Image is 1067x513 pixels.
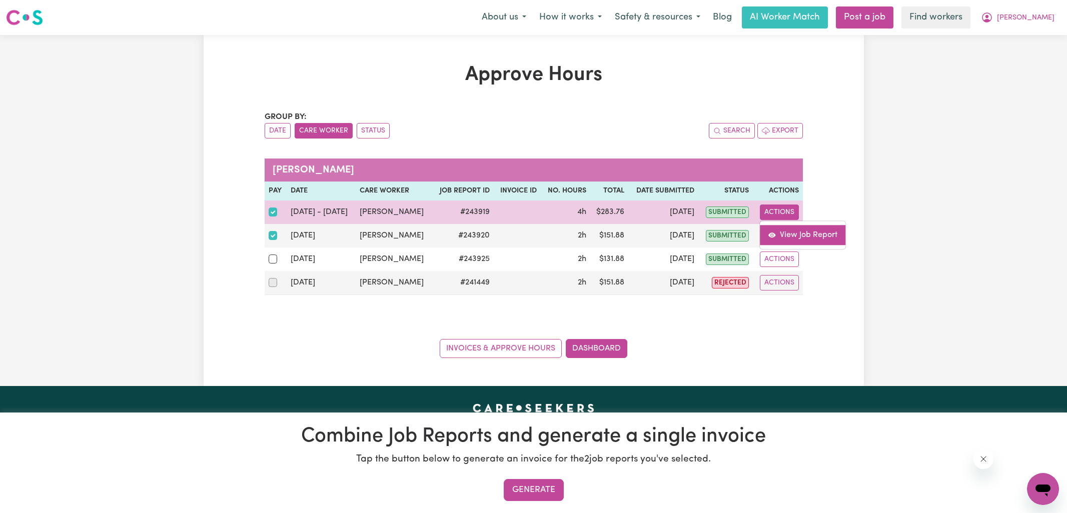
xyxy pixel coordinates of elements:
a: Dashboard [566,339,627,358]
th: Job Report ID [432,181,494,200]
div: Actions [759,220,846,249]
a: AI Worker Match [742,6,828,28]
a: Careseekers home page [473,404,594,412]
a: Careseekers logo [6,6,43,29]
th: Actions [753,181,803,200]
td: [PERSON_NAME] [356,200,432,224]
button: Search [709,123,755,138]
button: How it works [533,7,608,28]
th: Pay [265,181,287,200]
td: $ 131.88 [590,247,628,271]
span: [PERSON_NAME] [997,12,1054,23]
td: [DATE] [628,200,698,224]
button: Actions [760,275,799,290]
h1: Combine Job Reports and generate a single invoice [12,424,1055,448]
td: # 243919 [432,200,494,224]
td: [PERSON_NAME] [356,247,432,271]
button: sort invoices by care worker [295,123,353,138]
th: Invoice ID [494,181,541,200]
a: Post a job [836,6,893,28]
button: About us [475,7,533,28]
td: [DATE] - [DATE] [287,200,356,224]
th: Status [698,181,752,200]
td: $ 283.76 [590,200,628,224]
span: 4 hours [577,208,586,216]
iframe: Button to launch messaging window [1027,473,1059,505]
td: [DATE] [628,271,698,295]
button: Export [757,123,803,138]
button: Safety & resources [608,7,707,28]
button: Actions [760,204,799,220]
span: 2 hours [578,278,586,286]
td: # 241449 [432,271,494,295]
td: # 243920 [432,224,494,247]
caption: [PERSON_NAME] [265,158,803,181]
a: View job report 243919 [760,225,845,245]
td: [DATE] [287,271,356,295]
button: Generate [504,479,564,501]
th: No. Hours [541,181,590,200]
iframe: Close message [973,449,993,469]
span: submitted [706,230,749,241]
th: Date [287,181,356,200]
th: Date Submitted [628,181,698,200]
h1: Approve Hours [265,63,803,87]
button: sort invoices by paid status [357,123,390,138]
button: sort invoices by date [265,123,291,138]
p: Tap the button below to generate an invoice for the 2 job reports you've selected. [12,452,1055,467]
td: $ 151.88 [590,271,628,295]
span: 2 hours [578,255,586,263]
a: Blog [707,6,738,28]
a: Find workers [901,6,970,28]
span: 2 hours [578,231,586,239]
img: Careseekers logo [6,8,43,26]
td: [PERSON_NAME] [356,271,432,295]
span: Need any help? [6,7,61,15]
th: Total [590,181,628,200]
span: rejected [712,277,749,288]
button: Actions [760,251,799,267]
td: [PERSON_NAME] [356,224,432,247]
button: My Account [974,7,1061,28]
td: [DATE] [287,247,356,271]
span: submitted [706,206,749,218]
span: Group by: [265,113,307,121]
td: $ 151.88 [590,224,628,247]
span: submitted [706,253,749,265]
td: [DATE] [628,224,698,247]
td: [DATE] [628,247,698,271]
th: Care worker [356,181,432,200]
td: [DATE] [287,224,356,247]
a: Invoices & Approve Hours [440,339,562,358]
td: # 243925 [432,247,494,271]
